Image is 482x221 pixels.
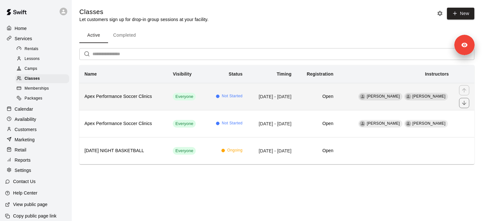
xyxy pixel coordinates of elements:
[173,94,196,100] span: Everyone
[173,147,196,155] div: This service is visible to all of your customers
[25,56,40,62] span: Lessons
[435,9,445,18] button: Classes settings
[222,120,243,127] span: Not Started
[15,167,31,173] p: Settings
[277,71,292,77] b: Timing
[229,71,243,77] b: Status
[459,98,469,108] button: move item down
[15,94,69,103] div: Packages
[5,34,67,43] a: Services
[84,93,163,100] h6: Apex Performance Soccer Clinics
[25,76,40,82] span: Classes
[248,137,296,164] td: [DATE] - [DATE]
[13,213,56,219] p: Copy public page link
[173,71,192,77] b: Visibility
[79,16,208,23] p: Let customers sign up for drop-in group sessions at your facility.
[173,148,196,154] span: Everyone
[13,178,36,185] p: Contact Us
[413,94,446,99] span: [PERSON_NAME]
[79,8,208,16] h5: Classes
[5,125,67,134] a: Customers
[15,147,26,153] p: Retail
[367,121,400,126] span: [PERSON_NAME]
[79,65,474,164] table: simple table
[173,121,196,127] span: Everyone
[15,74,72,84] a: Classes
[248,110,296,137] td: [DATE] - [DATE]
[15,55,69,63] div: Lessons
[173,120,196,128] div: This service is visible to all of your customers
[25,66,37,72] span: Camps
[360,121,365,127] div: Amanda Lecave
[84,71,97,77] b: Name
[307,71,333,77] b: Registration
[222,93,243,99] span: Not Started
[15,126,37,133] p: Customers
[5,166,67,175] a: Settings
[79,28,108,43] button: Active
[25,95,42,102] span: Packages
[302,120,333,127] h6: Open
[15,25,27,32] p: Home
[5,155,67,165] a: Reports
[302,93,333,100] h6: Open
[15,106,33,112] p: Calendar
[413,121,446,126] span: [PERSON_NAME]
[227,147,243,154] span: Ongoing
[15,157,31,163] p: Reports
[13,201,47,208] p: View public page
[173,93,196,100] div: This service is visible to all of your customers
[5,135,67,144] a: Marketing
[13,190,37,196] p: Help Center
[15,64,72,74] a: Camps
[5,104,67,114] a: Calendar
[15,94,72,104] a: Packages
[15,136,35,143] p: Marketing
[5,24,67,33] a: Home
[15,54,72,64] a: Lessons
[84,147,163,154] h6: [DATE] NIGHT BASKETBALL
[15,116,36,122] p: Availability
[360,94,365,99] div: Amanda Lecave
[15,84,69,93] div: Memberships
[15,74,69,83] div: Classes
[25,85,49,92] span: Memberships
[447,8,474,19] button: New
[15,44,72,54] a: Rentals
[248,83,296,110] td: [DATE] - [DATE]
[108,28,141,43] button: Completed
[367,94,400,99] span: [PERSON_NAME]
[15,35,32,42] p: Services
[15,84,72,94] a: Memberships
[405,94,411,99] div: Kareli Rodriguez
[84,120,163,127] h6: Apex Performance Soccer Clinics
[405,121,411,127] div: Kareli Rodriguez
[5,114,67,124] a: Availability
[15,45,69,54] div: Rentals
[5,145,67,155] a: Retail
[15,64,69,73] div: Camps
[25,46,39,52] span: Rentals
[425,71,449,77] b: Instructors
[302,147,333,154] h6: Open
